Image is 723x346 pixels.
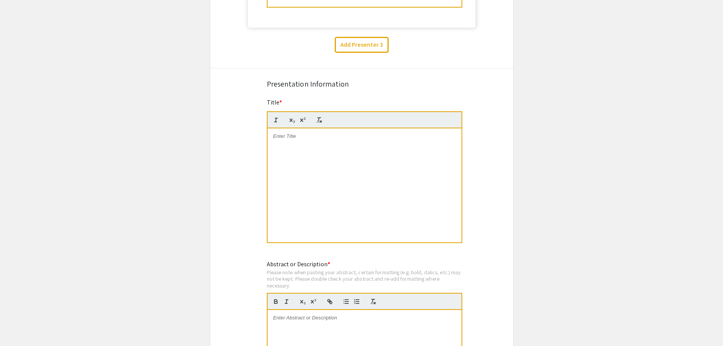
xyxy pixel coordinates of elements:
[267,269,462,289] div: Please note when pasting your abstract, certain formatting (e.g. bold, italics, etc.) may not be ...
[6,312,32,340] iframe: Chat
[335,37,389,53] button: Add Presenter 3
[267,78,457,90] div: Presentation Information
[267,260,330,268] mat-label: Abstract or Description
[267,98,282,106] mat-label: Title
